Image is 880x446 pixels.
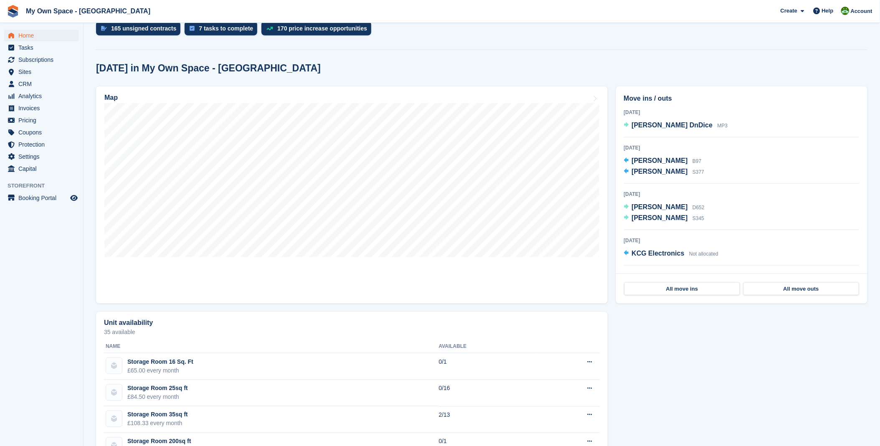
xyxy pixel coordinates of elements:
a: menu [4,151,79,162]
a: All move outs [743,282,859,296]
td: 2/13 [439,406,538,433]
a: menu [4,66,79,78]
span: Subscriptions [18,54,68,66]
div: Storage Room 35sq ft [127,411,188,419]
img: blank-unit-type-icon-ffbac7b88ba66c5e286b0e438baccc4b9c83835d4c34f86887a83fc20ec27e7b.svg [106,358,122,374]
span: D652 [692,205,705,210]
a: Map [96,86,608,304]
span: Account [851,7,872,15]
span: S345 [692,215,704,221]
a: menu [4,192,79,204]
a: KCG Electronics Not allocated [624,248,719,259]
a: 7 tasks to complete [185,21,261,40]
span: Not allocated [689,251,718,257]
span: Coupons [18,127,68,138]
img: blank-unit-type-icon-ffbac7b88ba66c5e286b0e438baccc4b9c83835d4c34f86887a83fc20ec27e7b.svg [106,385,122,400]
a: menu [4,102,79,114]
img: task-75834270c22a3079a89374b754ae025e5fb1db73e45f91037f5363f120a921f8.svg [190,26,195,31]
span: MP3 [718,123,728,129]
span: [PERSON_NAME] [632,168,688,175]
a: My Own Space - [GEOGRAPHIC_DATA] [23,4,154,18]
span: Capital [18,163,68,175]
span: Settings [18,151,68,162]
a: menu [4,30,79,41]
span: [PERSON_NAME] DnDice [632,122,713,129]
p: 35 available [104,329,600,335]
th: Available [439,340,538,353]
a: menu [4,114,79,126]
span: CRM [18,78,68,90]
div: Storage Room 16 Sq. Ft [127,357,193,366]
a: 165 unsigned contracts [96,21,185,40]
div: £65.00 every month [127,366,193,375]
a: Preview store [69,193,79,203]
span: KCG Electronics [632,250,685,257]
a: menu [4,90,79,102]
span: [PERSON_NAME] [632,214,688,221]
span: Booking Portal [18,192,68,204]
td: 0/16 [439,380,538,407]
div: [DATE] [624,237,860,244]
a: menu [4,78,79,90]
h2: Map [104,94,118,101]
span: Home [18,30,68,41]
div: £84.50 every month [127,393,188,402]
span: Invoices [18,102,68,114]
div: 165 unsigned contracts [111,25,176,32]
span: [PERSON_NAME] [632,203,688,210]
span: Analytics [18,90,68,102]
a: menu [4,42,79,53]
span: Create [781,7,797,15]
a: All move ins [624,282,740,296]
div: 7 tasks to complete [199,25,253,32]
span: [PERSON_NAME] [632,157,688,164]
img: stora-icon-8386f47178a22dfd0bd8f6a31ec36ba5ce8667c1dd55bd0f319d3a0aa187defe.svg [7,5,19,18]
span: Tasks [18,42,68,53]
a: menu [4,127,79,138]
h2: Unit availability [104,319,153,327]
div: [DATE] [624,144,860,152]
a: [PERSON_NAME] B97 [624,156,702,167]
img: price_increase_opportunities-93ffe204e8149a01c8c9dc8f82e8f89637d9d84a8eef4429ea346261dce0b2c0.svg [266,27,273,30]
a: menu [4,163,79,175]
a: menu [4,139,79,150]
h2: [DATE] in My Own Space - [GEOGRAPHIC_DATA] [96,63,321,74]
div: Storage Room 25sq ft [127,384,188,393]
span: B97 [692,158,701,164]
span: Storefront [8,182,83,190]
span: S377 [692,169,704,175]
img: contract_signature_icon-13c848040528278c33f63329250d36e43548de30e8caae1d1a13099fd9432cc5.svg [101,26,107,31]
a: [PERSON_NAME] S377 [624,167,705,177]
div: 170 price increase opportunities [277,25,367,32]
th: Name [104,340,439,353]
a: menu [4,54,79,66]
div: [DATE] [624,190,860,198]
div: [DATE] [624,109,860,116]
span: Protection [18,139,68,150]
img: blank-unit-type-icon-ffbac7b88ba66c5e286b0e438baccc4b9c83835d4c34f86887a83fc20ec27e7b.svg [106,411,122,427]
a: 170 price increase opportunities [261,21,375,40]
a: [PERSON_NAME] DnDice MP3 [624,120,728,131]
img: Keely [841,7,850,15]
span: Pricing [18,114,68,126]
h2: Move ins / outs [624,94,860,104]
span: Help [822,7,834,15]
a: [PERSON_NAME] S345 [624,213,705,224]
span: Sites [18,66,68,78]
a: [PERSON_NAME] D652 [624,202,705,213]
div: [DATE] [624,272,860,280]
div: Storage Room 200sq ft [127,437,191,446]
td: 0/1 [439,353,538,380]
div: £108.33 every month [127,419,188,428]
